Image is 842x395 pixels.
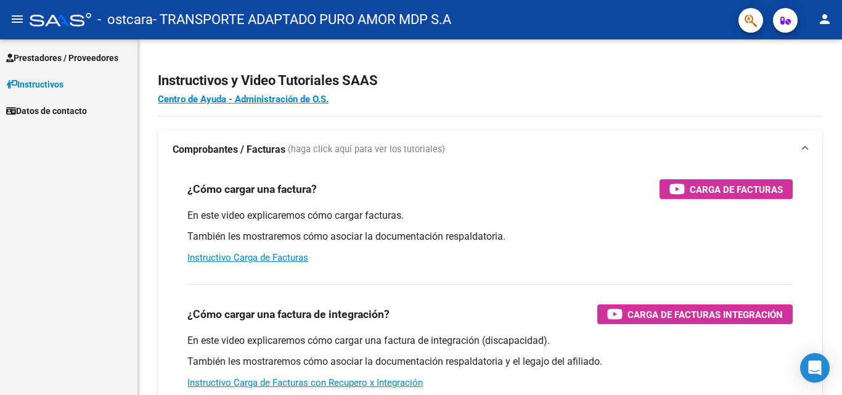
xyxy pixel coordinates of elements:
[187,230,793,243] p: También les mostraremos cómo asociar la documentación respaldatoria.
[187,306,390,323] h3: ¿Cómo cargar una factura de integración?
[158,130,822,169] mat-expansion-panel-header: Comprobantes / Facturas (haga click aquí para ver los tutoriales)
[10,12,25,26] mat-icon: menu
[597,304,793,324] button: Carga de Facturas Integración
[6,78,63,91] span: Instructivos
[187,355,793,369] p: También les mostraremos cómo asociar la documentación respaldatoria y el legajo del afiliado.
[187,252,308,263] a: Instructivo Carga de Facturas
[6,51,118,65] span: Prestadores / Proveedores
[158,69,822,92] h2: Instructivos y Video Tutoriales SAAS
[187,334,793,348] p: En este video explicaremos cómo cargar una factura de integración (discapacidad).
[187,181,317,198] h3: ¿Cómo cargar una factura?
[187,209,793,222] p: En este video explicaremos cómo cargar facturas.
[187,377,423,388] a: Instructivo Carga de Facturas con Recupero x Integración
[817,12,832,26] mat-icon: person
[6,104,87,118] span: Datos de contacto
[660,179,793,199] button: Carga de Facturas
[158,94,329,105] a: Centro de Ayuda - Administración de O.S.
[97,6,153,33] span: - ostcara
[288,143,445,157] span: (haga click aquí para ver los tutoriales)
[173,143,285,157] strong: Comprobantes / Facturas
[800,353,830,383] div: Open Intercom Messenger
[153,6,451,33] span: - TRANSPORTE ADAPTADO PURO AMOR MDP S.A
[627,307,783,322] span: Carga de Facturas Integración
[690,182,783,197] span: Carga de Facturas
